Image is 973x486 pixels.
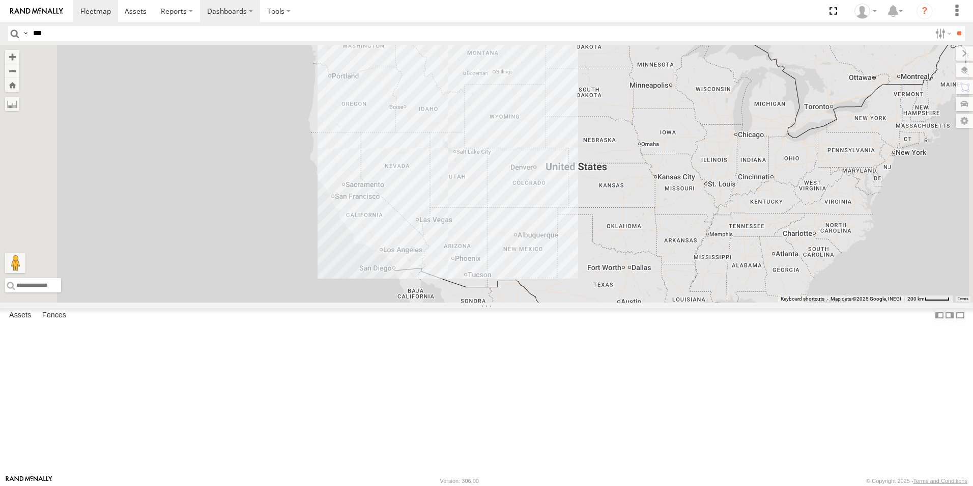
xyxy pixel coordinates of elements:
[956,114,973,128] label: Map Settings
[934,308,945,323] label: Dock Summary Table to the Left
[904,295,953,303] button: Map Scale: 200 km per 45 pixels
[6,476,52,486] a: Visit our Website
[5,253,25,273] button: Drag Pegman onto the map to open Street View
[5,78,19,92] button: Zoom Home
[5,97,19,111] label: Measure
[866,478,967,484] div: © Copyright 2025 -
[931,26,953,41] label: Search Filter Options
[440,478,479,484] div: Version: 306.00
[958,297,968,301] a: Terms (opens in new tab)
[831,296,901,302] span: Map data ©2025 Google, INEGI
[907,296,925,302] span: 200 km
[945,308,955,323] label: Dock Summary Table to the Right
[5,64,19,78] button: Zoom out
[851,4,880,19] div: Keith Washburn
[781,295,824,303] button: Keyboard shortcuts
[21,26,30,41] label: Search Query
[10,8,63,15] img: rand-logo.svg
[917,3,933,19] i: ?
[4,308,36,322] label: Assets
[955,308,965,323] label: Hide Summary Table
[37,308,71,322] label: Fences
[913,478,967,484] a: Terms and Conditions
[5,50,19,64] button: Zoom in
